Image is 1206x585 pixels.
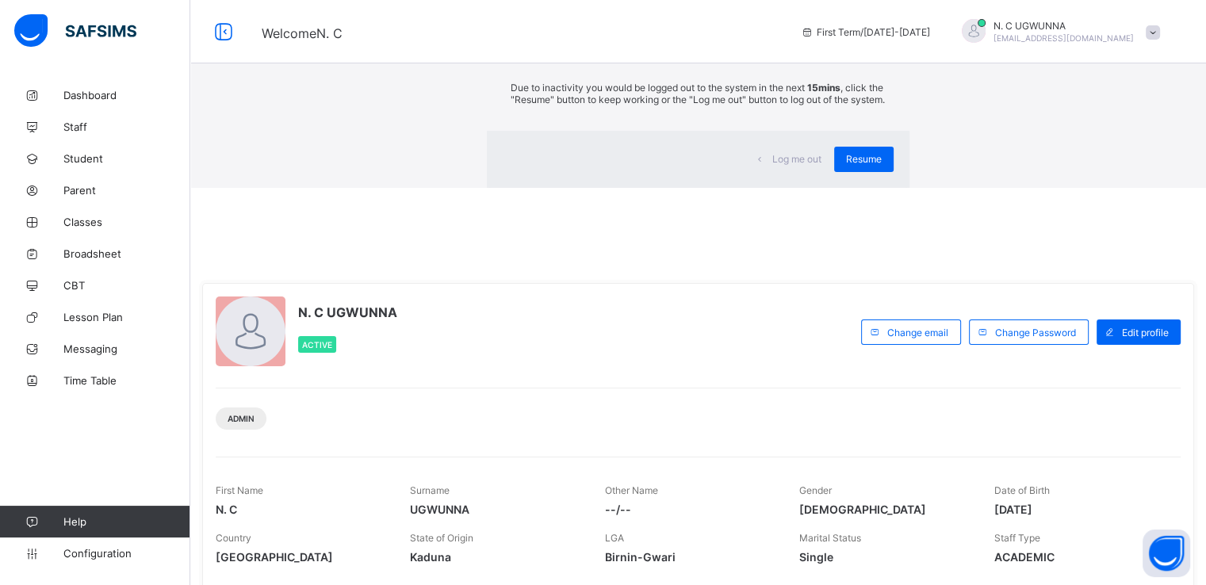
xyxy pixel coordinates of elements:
[410,484,450,496] span: Surname
[410,550,580,564] span: Kaduna
[994,503,1165,516] span: [DATE]
[994,532,1040,544] span: Staff Type
[605,503,775,516] span: --/--
[63,279,190,292] span: CBT
[1122,327,1169,338] span: Edit profile
[63,247,190,260] span: Broadsheet
[799,532,861,544] span: Marital Status
[846,153,882,165] span: Resume
[228,414,255,423] span: Admin
[799,503,970,516] span: [DEMOGRAPHIC_DATA]
[605,484,658,496] span: Other Name
[994,484,1050,496] span: Date of Birth
[994,550,1165,564] span: ACADEMIC
[511,82,885,105] p: Due to inactivity you would be logged out to the system in the next , click the "Resume" button t...
[63,120,190,133] span: Staff
[1143,530,1190,577] button: Open asap
[63,216,190,228] span: Classes
[410,503,580,516] span: UGWUNNA
[63,89,190,101] span: Dashboard
[995,327,1076,338] span: Change Password
[216,503,386,516] span: N. C
[63,342,190,355] span: Messaging
[772,153,821,165] span: Log me out
[63,152,190,165] span: Student
[410,532,473,544] span: State of Origin
[946,19,1168,45] div: N. CUGWUNNA
[63,547,190,560] span: Configuration
[799,484,832,496] span: Gender
[63,374,190,387] span: Time Table
[605,532,624,544] span: LGA
[216,550,386,564] span: [GEOGRAPHIC_DATA]
[807,82,840,94] strong: 15mins
[994,33,1134,43] span: [EMAIL_ADDRESS][DOMAIN_NAME]
[14,14,136,48] img: safsims
[605,550,775,564] span: Birnin-Gwari
[63,311,190,323] span: Lesson Plan
[262,25,343,41] span: Welcome N. C
[298,304,397,320] span: N. C UGWUNNA
[799,550,970,564] span: Single
[994,20,1134,32] span: N. C UGWUNNA
[302,340,332,350] span: Active
[887,327,948,338] span: Change email
[216,484,263,496] span: First Name
[801,26,930,38] span: session/term information
[216,532,251,544] span: Country
[63,515,190,528] span: Help
[63,184,190,197] span: Parent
